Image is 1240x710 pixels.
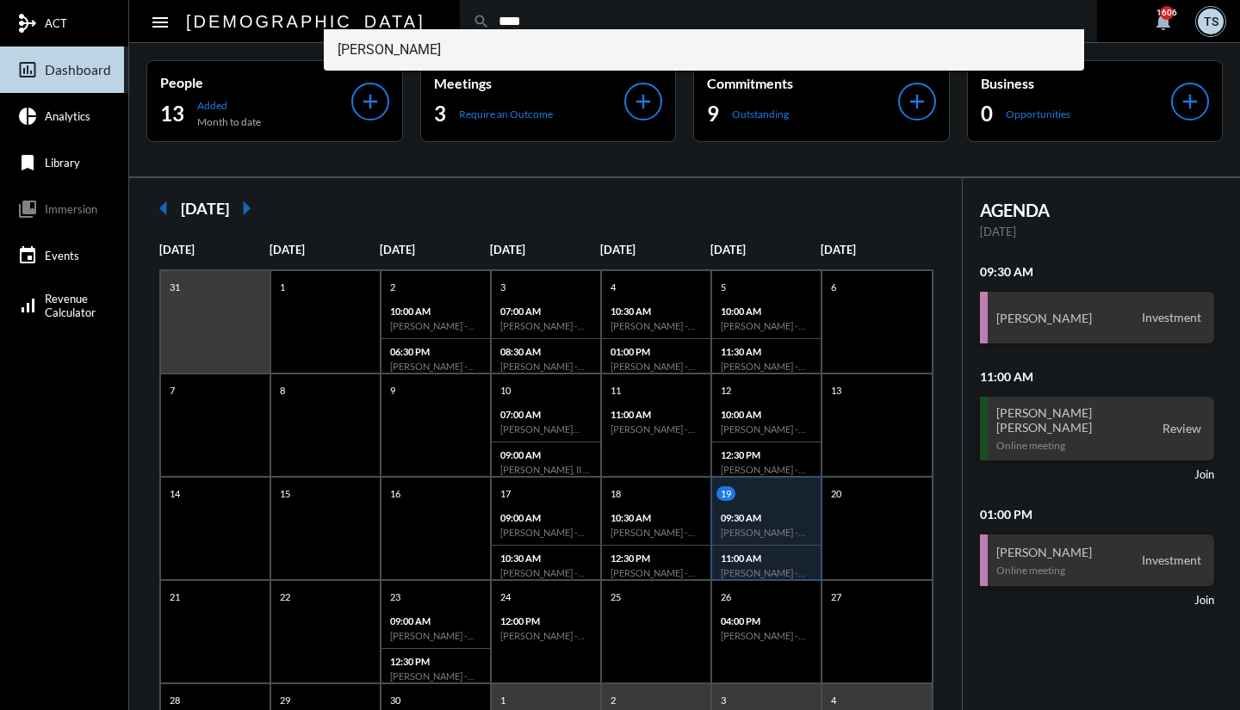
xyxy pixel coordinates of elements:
h6: [PERSON_NAME] - Review [390,670,481,682]
mat-icon: pie_chart [17,106,38,127]
h6: [PERSON_NAME] - [PERSON_NAME] - Investment [500,320,592,331]
span: Revenue Calculator [45,292,96,319]
h6: [PERSON_NAME] - [PERSON_NAME] - Investment [721,320,812,331]
mat-icon: add [358,90,382,114]
p: 28 [165,693,184,707]
p: 11:30 AM [721,346,812,357]
p: Require an Outcome [459,108,553,120]
mat-icon: add [1178,90,1202,114]
p: Outstanding [732,108,789,120]
p: 10:30 AM [611,306,702,317]
div: TS [1198,9,1224,34]
mat-icon: arrow_left [146,191,181,225]
h6: [PERSON_NAME] - Investment [721,527,812,538]
p: 21 [165,590,184,604]
p: 11 [606,383,625,398]
p: 12 [716,383,735,398]
span: Analytics [45,109,90,123]
p: [DATE] [821,243,931,256]
h6: [PERSON_NAME] - [PERSON_NAME] - Retirement Income [611,527,702,538]
p: [DATE] [980,225,1215,238]
h2: 0 [981,100,993,127]
mat-icon: event [17,245,38,266]
p: 18 [606,486,625,501]
span: [PERSON_NAME] [338,29,1070,71]
mat-icon: search [473,13,490,30]
p: 29 [276,693,294,707]
mat-icon: add [631,90,655,114]
p: 2 [386,280,400,294]
h3: [PERSON_NAME] [996,311,1092,325]
h6: [PERSON_NAME] - [PERSON_NAME] - Investment [390,361,481,372]
h6: [PERSON_NAME] - [PERSON_NAME] - Investment Review [500,630,592,641]
p: 1 [496,693,510,707]
span: Immersion [45,202,97,216]
p: Opportunities [1006,108,1070,120]
p: 10:30 AM [500,553,592,564]
p: 12:30 PM [390,656,481,667]
h6: [PERSON_NAME] - [PERSON_NAME] - Investment [611,423,702,435]
p: 01:00 PM [611,346,702,357]
div: 1606 [1160,6,1174,20]
p: [DATE] [490,243,600,256]
h2: 3 [434,100,446,127]
span: ACT [45,16,67,30]
p: 09:30 AM [721,512,812,523]
span: Events [45,249,79,262]
span: Dashboard [45,62,111,77]
span: Review [1158,421,1206,436]
p: 6 [827,280,840,294]
h6: [PERSON_NAME] - Review [721,361,812,372]
h2: AGENDA [980,200,1215,220]
mat-icon: insert_chart_outlined [17,59,38,80]
p: 2 [606,693,620,707]
span: Library [45,156,80,170]
p: 30 [386,693,405,707]
p: 09:00 AM [500,449,592,460]
h2: 01:00 PM [980,507,1215,522]
h6: [PERSON_NAME] - [PERSON_NAME] - Investment [500,527,592,538]
p: [DATE] [710,243,821,256]
p: 13 [827,383,846,398]
p: 7 [165,383,179,398]
p: 11:00 AM [611,409,702,420]
p: 09:00 AM [500,512,592,523]
h6: [PERSON_NAME] - Investment [611,320,702,331]
mat-icon: mediation [17,13,38,34]
p: 31 [165,280,184,294]
h2: 11:00 AM [980,369,1215,384]
h6: [PERSON_NAME] - [PERSON_NAME] - Review [500,567,592,578]
p: 08:30 AM [500,346,592,357]
p: Online meeting [996,439,1092,452]
mat-icon: bookmark [17,152,38,173]
p: Meetings [434,75,625,91]
h3: [PERSON_NAME] [996,545,1092,559]
p: Commitments [707,75,898,91]
p: 4 [827,693,840,707]
mat-icon: Side nav toggle icon [150,12,170,33]
p: Month to date [197,115,261,128]
p: 10:30 AM [611,512,702,523]
p: [DATE] [600,243,710,256]
p: 4 [606,280,620,294]
p: 09:00 AM [390,615,481,627]
button: Toggle sidenav [143,4,177,39]
p: 1 [276,280,289,294]
h2: 09:30 AM [980,264,1215,279]
p: 07:00 AM [500,409,592,420]
h2: [DATE] [181,199,229,218]
p: People [160,74,351,90]
h6: [PERSON_NAME], II - [PERSON_NAME] - Review [500,464,592,475]
p: 11:00 AM [721,553,812,564]
p: 23 [386,590,405,604]
mat-icon: add [905,90,929,114]
p: 12:00 PM [500,615,592,627]
span: Investment [1138,310,1206,325]
h6: [PERSON_NAME] - [PERSON_NAME] - Investment [500,361,592,372]
p: 10:00 AM [721,409,812,420]
p: 25 [606,590,625,604]
p: 20 [827,486,846,501]
p: 12:30 PM [611,553,702,564]
p: 17 [496,486,515,501]
p: 22 [276,590,294,604]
